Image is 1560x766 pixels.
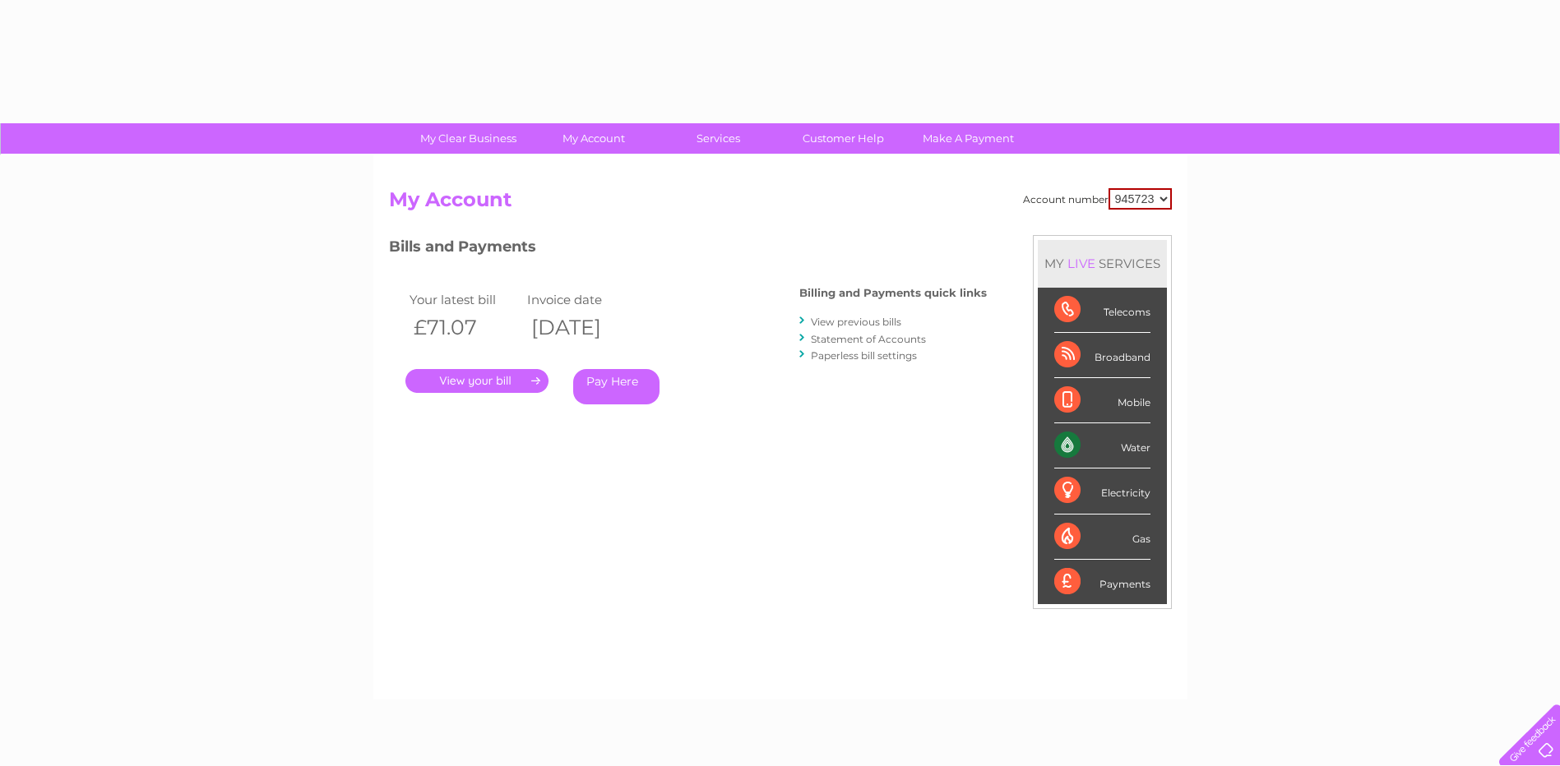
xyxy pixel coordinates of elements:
[650,123,786,154] a: Services
[389,235,987,264] h3: Bills and Payments
[1023,188,1172,210] div: Account number
[1054,378,1150,423] div: Mobile
[405,288,524,311] td: Your latest bill
[811,316,901,328] a: View previous bills
[523,311,641,344] th: [DATE]
[405,311,524,344] th: £71.07
[1054,333,1150,378] div: Broadband
[1054,515,1150,560] div: Gas
[775,123,911,154] a: Customer Help
[1054,288,1150,333] div: Telecoms
[405,369,549,393] a: .
[1054,468,1150,514] div: Electricity
[1054,423,1150,468] div: Water
[1054,560,1150,604] div: Payments
[523,288,641,311] td: Invoice date
[1064,256,1099,271] div: LIVE
[525,123,661,154] a: My Account
[799,287,987,299] h4: Billing and Payments quick links
[389,188,1172,219] h2: My Account
[811,333,926,345] a: Statement of Accounts
[400,123,536,154] a: My Clear Business
[900,123,1036,154] a: Make A Payment
[1038,240,1167,287] div: MY SERVICES
[811,349,917,362] a: Paperless bill settings
[573,369,660,404] a: Pay Here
